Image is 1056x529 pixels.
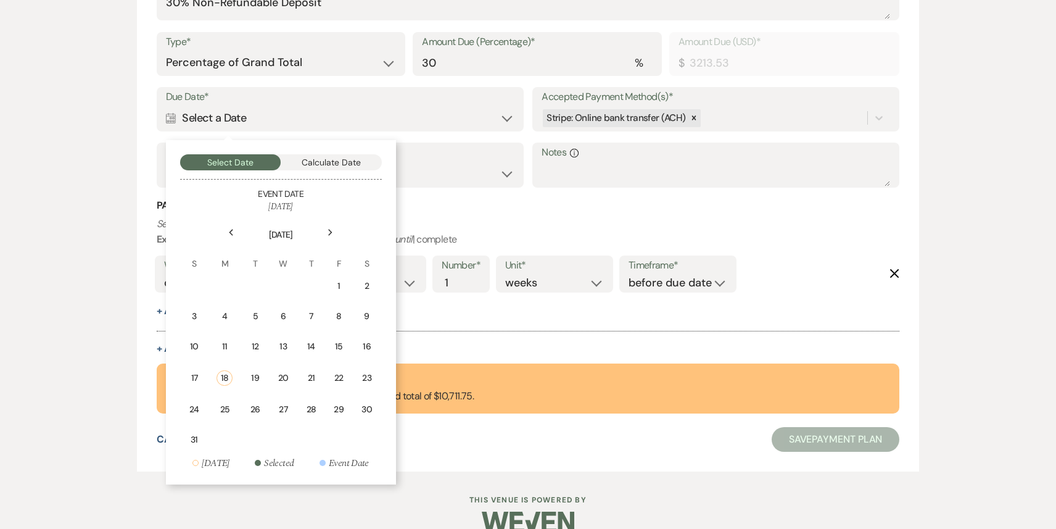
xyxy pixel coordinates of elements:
[422,33,653,51] label: Amount Due (Percentage)*
[278,403,289,416] div: 27
[505,257,604,275] label: Unit*
[157,344,233,354] button: + Add Payment
[361,372,373,385] div: 23
[361,403,373,416] div: 30
[334,403,344,416] div: 29
[334,310,344,323] div: 8
[264,456,294,470] div: Selected
[166,33,397,51] label: Type*
[395,233,413,246] i: until
[334,372,344,385] div: 22
[306,403,316,416] div: 28
[180,154,281,170] button: Select Date
[334,340,344,353] div: 15
[250,403,260,416] div: 26
[306,310,316,323] div: 7
[281,154,382,170] button: Calculate Date
[361,280,373,293] div: 2
[166,106,514,130] div: Select a Date
[189,433,200,446] div: 31
[679,55,684,72] div: $
[442,257,481,275] label: Number*
[189,340,200,353] div: 10
[306,340,316,353] div: 14
[278,340,289,353] div: 13
[306,372,316,385] div: 21
[181,243,208,270] th: S
[270,243,297,270] th: W
[329,456,369,470] div: Event Date
[217,403,233,416] div: 25
[157,233,195,246] b: Example
[250,372,260,385] div: 19
[298,243,324,270] th: T
[679,33,891,51] label: Amount Due (USD)*
[208,243,241,270] th: M
[278,372,289,385] div: 20
[361,340,373,353] div: 16
[157,217,266,230] i: Set reminders for this task.
[164,257,294,275] label: Who would you like to remind?*
[180,188,382,201] h5: Event Date
[157,216,900,248] p: : weekly | | 2 | months | before event date | | complete
[202,456,229,470] div: [DATE]
[547,112,685,124] span: Stripe: Online bank transfer (ACH)
[635,55,643,72] div: %
[157,306,279,316] button: + AddAnotherReminder
[334,280,344,293] div: 1
[326,243,352,270] th: F
[242,243,268,270] th: T
[189,403,200,416] div: 24
[542,144,890,162] label: Notes
[542,88,890,106] label: Accepted Payment Method(s)*
[157,199,900,212] h3: Payment Reminder
[180,201,382,213] h6: [DATE]
[217,340,233,353] div: 11
[250,310,260,323] div: 5
[189,310,200,323] div: 3
[250,340,260,353] div: 12
[166,88,514,106] label: Due Date*
[189,372,200,385] div: 17
[353,243,381,270] th: S
[629,257,727,275] label: Timeframe*
[157,435,197,444] button: Cancel
[361,310,373,323] div: 9
[217,310,233,323] div: 4
[217,370,233,386] div: 18
[181,214,381,241] th: [DATE]
[772,427,900,452] button: SavePayment Plan
[278,310,289,323] div: 6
